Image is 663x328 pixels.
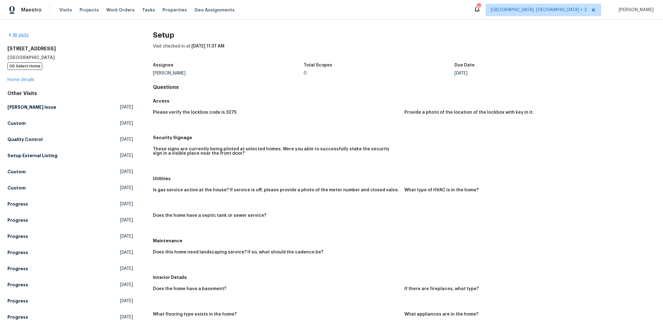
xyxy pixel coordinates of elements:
[7,295,133,307] a: Progress[DATE]
[491,7,587,13] span: [GEOGRAPHIC_DATA], [GEOGRAPHIC_DATA] + 2
[153,238,656,244] h5: Maintenance
[7,279,133,290] a: Progress[DATE]
[194,7,235,13] span: Geo Assignments
[120,120,133,126] span: [DATE]
[404,287,479,291] h5: If there are fireplaces, what type?
[120,249,133,256] span: [DATE]
[7,312,133,323] a: Progress[DATE]
[7,136,43,143] h5: Quality Control
[120,104,133,110] span: [DATE]
[21,7,42,13] span: Maestro
[7,217,28,223] h5: Progress
[7,46,133,52] h2: [STREET_ADDRESS]
[153,134,656,141] h5: Security Signage
[153,32,656,38] h2: Setup
[153,63,173,67] h5: Assignee
[153,147,399,156] h5: These signs are currently being piloted at selected homes. Were you able to successfully stake th...
[7,153,58,159] h5: Setup External Listing
[120,266,133,272] span: [DATE]
[153,43,656,59] div: Visit checked in at:
[7,33,29,37] a: All visits
[454,71,605,75] div: [DATE]
[142,8,155,12] span: Tasks
[7,231,133,242] a: Progress[DATE]
[7,150,133,161] a: Setup External Listing[DATE]
[7,233,28,239] h5: Progress
[153,71,304,75] div: [PERSON_NAME]
[7,104,56,110] h5: [PERSON_NAME] Issue
[120,314,133,320] span: [DATE]
[7,118,133,129] a: Custom[DATE]
[304,63,332,67] h5: Total Scopes
[153,274,656,280] h5: Interior Details
[153,213,266,218] h5: Does the home have a septic tank or sewer service?
[59,7,72,13] span: Visits
[7,182,133,194] a: Custom[DATE]
[120,233,133,239] span: [DATE]
[163,7,187,13] span: Properties
[7,314,28,320] h5: Progress
[120,217,133,223] span: [DATE]
[7,62,42,70] span: OD Select Home
[616,7,654,13] span: [PERSON_NAME]
[7,185,26,191] h5: Custom
[7,198,133,210] a: Progress[DATE]
[106,7,135,13] span: Work Orders
[7,201,28,207] h5: Progress
[7,54,133,61] h5: [GEOGRAPHIC_DATA]
[153,312,237,317] h5: What flooring type exists in the home?
[120,185,133,191] span: [DATE]
[153,250,323,254] h5: Does this home need landscaping service? If so, what should the cadence be?
[7,247,133,258] a: Progress[DATE]
[7,263,133,274] a: Progress[DATE]
[404,110,534,115] h5: Provide a photo of the location of the lockbox with key in it.
[304,71,454,75] div: 0
[153,188,399,192] h5: Is gas service active at the house? If service is off, please provide a photo of the meter number...
[7,134,133,145] a: Quality Control[DATE]
[7,166,133,177] a: Custom[DATE]
[120,201,133,207] span: [DATE]
[7,102,133,113] a: [PERSON_NAME] Issue[DATE]
[153,175,656,182] h5: Utilities
[120,136,133,143] span: [DATE]
[7,266,28,272] h5: Progress
[120,153,133,159] span: [DATE]
[120,169,133,175] span: [DATE]
[120,298,133,304] span: [DATE]
[153,84,656,90] h4: Questions
[477,4,481,10] div: 44
[7,249,28,256] h5: Progress
[7,298,28,304] h5: Progress
[7,282,28,288] h5: Progress
[191,44,224,48] span: [DATE] 11:37 AM
[7,215,133,226] a: Progress[DATE]
[7,120,26,126] h5: Custom
[153,287,226,291] h5: Does the home have a basement?
[120,282,133,288] span: [DATE]
[404,312,478,317] h5: What appliances are in the home?
[404,188,479,192] h5: What type of HVAC is in the home?
[153,98,656,104] h5: Access
[454,63,475,67] h5: Due Date
[153,110,237,115] h5: Please verify the lockbox code is 3275
[7,78,35,82] a: Home details
[7,169,26,175] h5: Custom
[80,7,99,13] span: Projects
[7,90,133,97] div: Other Visits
